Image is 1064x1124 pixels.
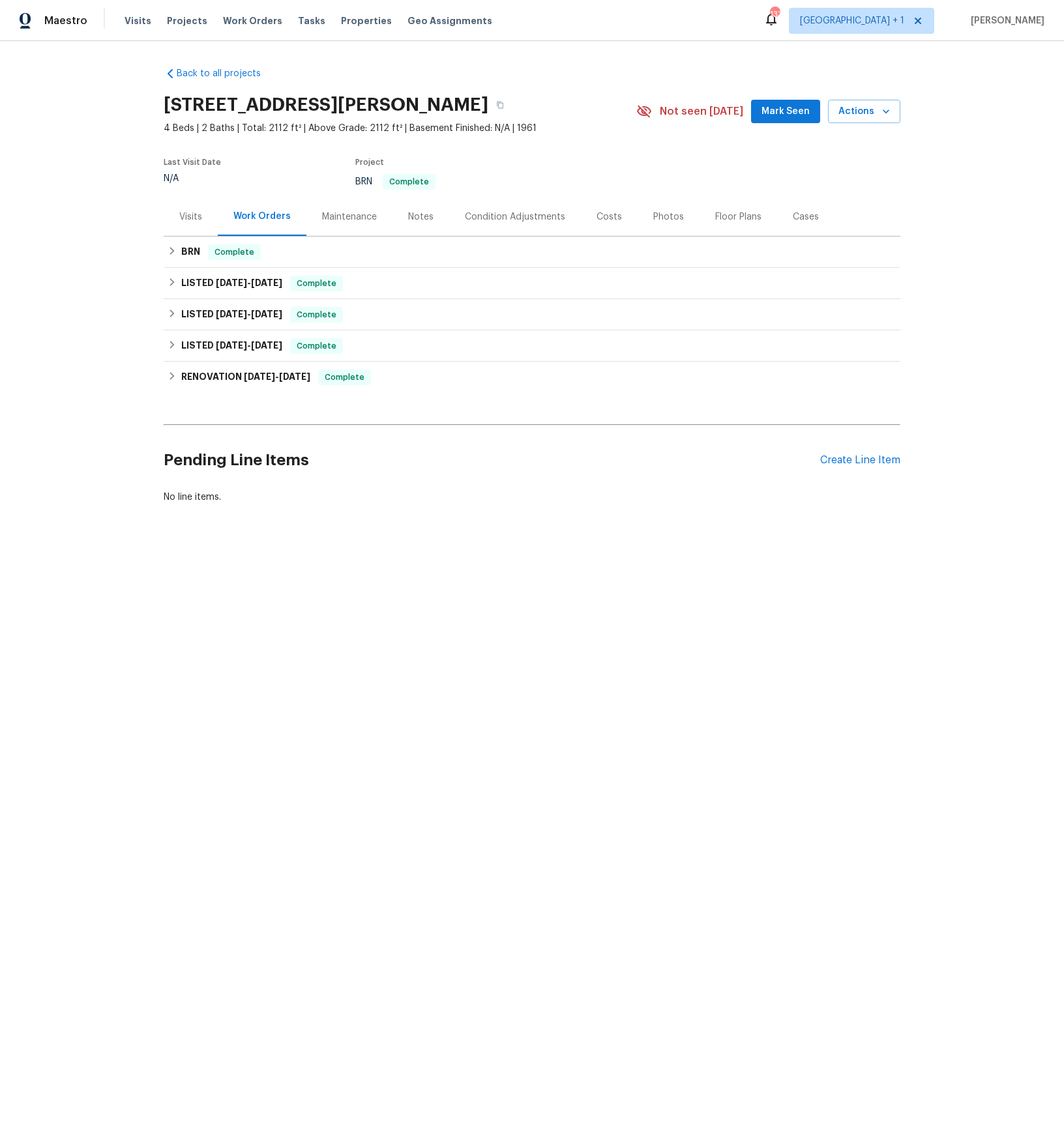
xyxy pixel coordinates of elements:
[181,369,310,385] h6: RENOVATION
[164,268,900,299] div: LISTED [DATE]-[DATE]Complete
[181,338,282,354] h6: LISTED
[44,14,87,27] span: Maestro
[164,174,221,183] div: N/A
[164,122,636,135] span: 4 Beds | 2 Baths | Total: 2112 ft² | Above Grade: 2112 ft² | Basement Finished: N/A | 1961
[216,341,282,350] span: -
[751,100,820,124] button: Mark Seen
[407,14,492,27] span: Geo Assignments
[322,210,377,223] div: Maintenance
[209,246,259,259] span: Complete
[800,14,904,27] span: [GEOGRAPHIC_DATA] + 1
[355,158,384,166] span: Project
[488,93,512,117] button: Copy Address
[279,372,310,381] span: [DATE]
[597,210,622,223] div: Costs
[761,104,810,120] span: Mark Seen
[319,371,370,384] span: Complete
[181,244,200,260] h6: BRN
[715,210,761,223] div: Floor Plans
[355,177,436,186] span: BRN
[793,210,819,223] div: Cases
[838,104,890,120] span: Actions
[244,372,310,381] span: -
[820,454,900,467] div: Create Line Item
[179,210,202,223] div: Visits
[660,105,743,118] span: Not seen [DATE]
[341,14,392,27] span: Properties
[291,277,342,290] span: Complete
[251,341,282,350] span: [DATE]
[465,210,565,223] div: Condition Adjustments
[181,307,282,323] h6: LISTED
[164,330,900,362] div: LISTED [DATE]-[DATE]Complete
[653,210,684,223] div: Photos
[233,210,291,223] div: Work Orders
[251,278,282,287] span: [DATE]
[164,158,221,166] span: Last Visit Date
[216,341,247,350] span: [DATE]
[298,16,325,25] span: Tasks
[164,362,900,393] div: RENOVATION [DATE]-[DATE]Complete
[216,278,247,287] span: [DATE]
[164,98,488,111] h2: [STREET_ADDRESS][PERSON_NAME]
[408,210,434,223] div: Notes
[164,491,900,504] div: No line items.
[223,14,282,27] span: Work Orders
[216,310,282,319] span: -
[164,299,900,330] div: LISTED [DATE]-[DATE]Complete
[125,14,151,27] span: Visits
[164,237,900,268] div: BRN Complete
[164,430,820,491] h2: Pending Line Items
[216,278,282,287] span: -
[828,100,900,124] button: Actions
[966,14,1044,27] span: [PERSON_NAME]
[770,8,779,21] div: 133
[291,308,342,321] span: Complete
[216,310,247,319] span: [DATE]
[384,178,434,186] span: Complete
[244,372,275,381] span: [DATE]
[251,310,282,319] span: [DATE]
[181,276,282,291] h6: LISTED
[291,339,342,353] span: Complete
[164,67,289,80] a: Back to all projects
[167,14,207,27] span: Projects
